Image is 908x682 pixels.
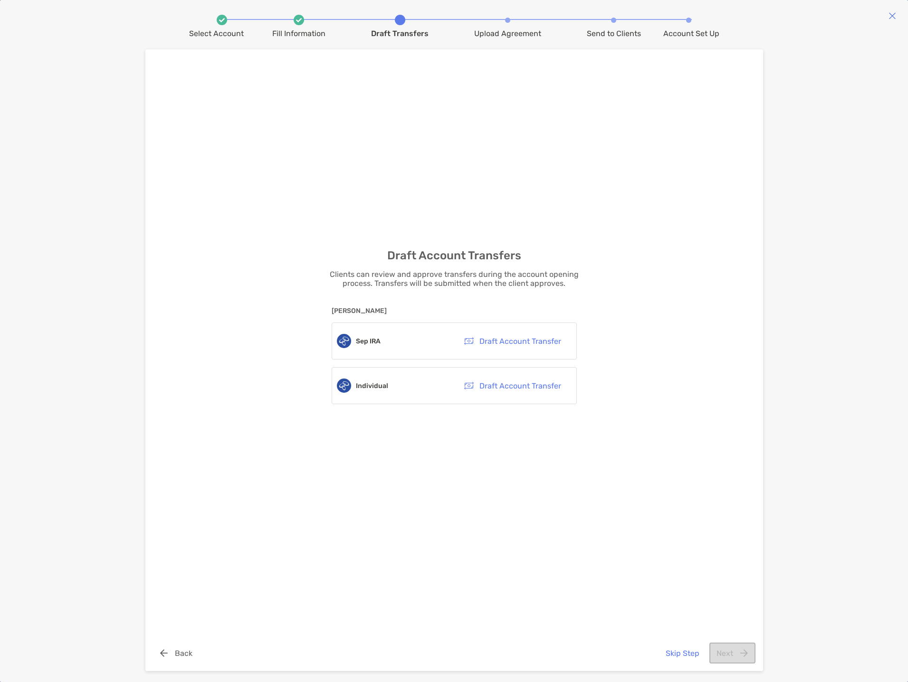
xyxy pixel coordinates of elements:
span: [PERSON_NAME] [332,307,577,315]
img: white check [296,18,302,22]
img: companyLogo [337,334,351,348]
img: companyLogo [337,379,351,393]
strong: Individual [356,382,388,390]
button: Draft Account Transfer [457,331,569,351]
strong: Sep IRA [356,337,381,345]
button: Back [153,643,200,663]
button: Skip Step [659,643,707,663]
img: white check [219,18,225,22]
div: Account Set Up [663,29,719,38]
h3: Draft Account Transfers [387,249,521,262]
p: Clients can review and approve transfers during the account opening process. Transfers will be su... [315,270,593,288]
div: Send to Clients [587,29,641,38]
div: Select Account [189,29,244,38]
button: Draft Account Transfer [457,375,569,396]
div: Upload Agreement [474,29,541,38]
img: button icon [160,649,168,657]
div: Fill Information [272,29,325,38]
div: Draft Transfers [371,29,429,38]
img: close modal [889,12,896,19]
